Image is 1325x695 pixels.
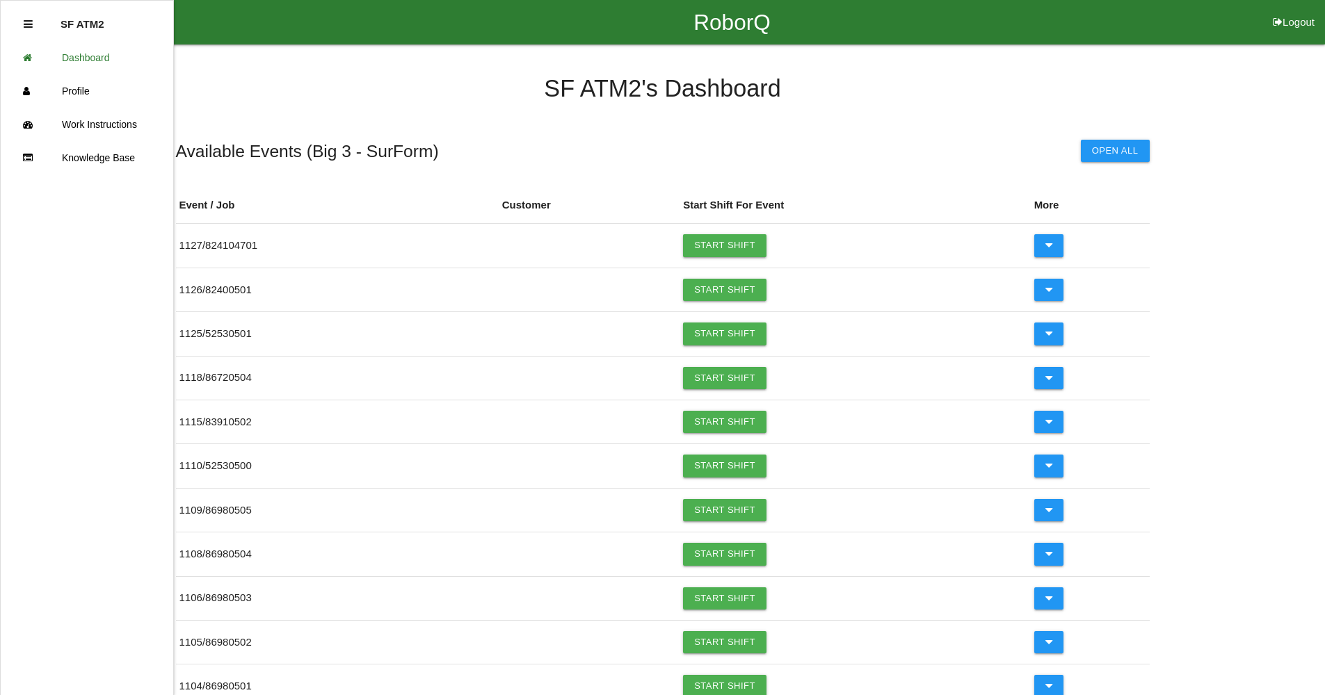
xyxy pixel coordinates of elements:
td: 1126 / 82400501 [176,268,499,311]
a: Start Shift [683,367,766,389]
td: 1125 / 52530501 [176,312,499,356]
a: Start Shift [683,322,766,345]
a: Work Instructions [1,108,173,141]
a: Start Shift [683,587,766,610]
a: Knowledge Base [1,141,173,174]
h4: SF ATM2 's Dashboard [176,76,1150,102]
th: Start Shift For Event [680,187,1031,224]
a: Dashboard [1,41,173,74]
th: Event / Job [176,187,499,224]
a: Start Shift [683,631,766,653]
td: 1118 / 86720504 [176,356,499,400]
a: Start Shift [683,411,766,433]
td: 1110 / 52530500 [176,444,499,488]
a: Start Shift [683,234,766,256]
a: Start Shift [683,279,766,301]
h5: Available Events ( Big 3 - SurForm ) [176,142,439,161]
a: Profile [1,74,173,108]
td: 1105 / 86980502 [176,620,499,664]
div: Close [24,8,33,41]
td: 1109 / 86980505 [176,488,499,532]
th: Customer [499,187,680,224]
a: Start Shift [683,499,766,521]
a: Start Shift [683,543,766,565]
td: 1108 / 86980504 [176,532,499,576]
a: Start Shift [683,455,766,477]
p: SF ATM2 [61,8,104,30]
td: 1115 / 83910502 [176,400,499,443]
td: 1127 / 824104701 [176,224,499,268]
button: Open All [1081,140,1150,162]
th: More [1031,187,1150,224]
td: 1106 / 86980503 [176,576,499,620]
